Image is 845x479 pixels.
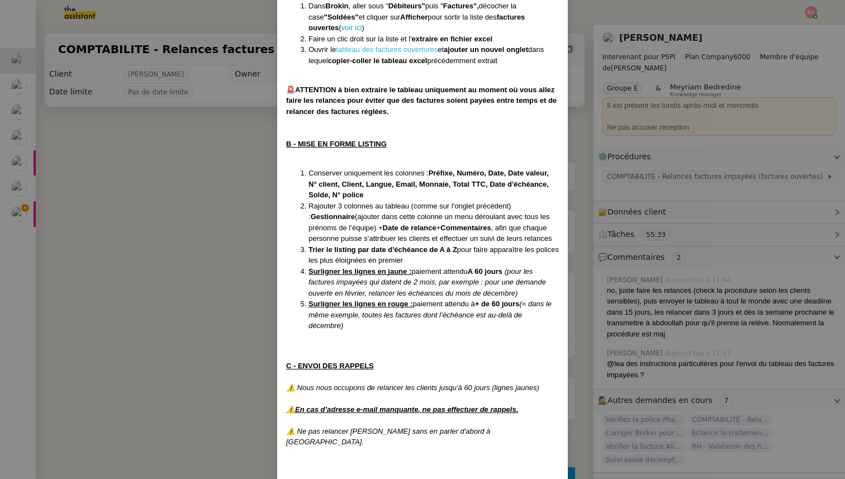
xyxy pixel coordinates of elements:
[341,23,362,32] a: voir ici
[325,2,348,10] strong: Brokin
[308,201,559,244] li: Rajouter 3 colonnes au tableau (comme sur l'onglet précédent) : (ajouter dans cette colonne un me...
[308,169,549,199] strong: Préfixe, Numéro, Date, Date valeur, N° client, Client, Langue, Email, Monnaie, Total TTC, Date d'...
[286,140,387,148] u: B - MISE EN FORME LISTING
[308,245,457,254] strong: Trier le listing par date d'échéance de A à Z
[308,244,559,266] li: pour faire apparaître les polices les plus éloignées en premier
[286,383,539,392] em: ⚠️ Nous nous occupons de relancer les clients jusqu'à 60 jours (lignes jaunes)
[443,2,479,10] strong: Factures",
[468,267,502,276] strong: A 60 jours
[475,300,520,308] strong: + de 60 jours
[308,168,559,201] li: Conserver uniquement les colonnes :
[308,34,559,45] li: Faire un clic droit sur la liste et l'
[286,86,557,116] strong: 🚨ATTENTION à bien extraire le tableau uniquement au moment où vous allez faire les relances pour ...
[286,427,490,447] em: ⚠️ Ne pas relancer [PERSON_NAME] sans en parler d'abord à [GEOGRAPHIC_DATA].
[328,56,428,65] strong: copier-coller le tableau excel
[308,267,411,276] u: Surligner les lignes en jaune :
[308,266,559,299] li: paiement attendu
[444,45,528,54] strong: ajouter un nouvel onglet
[308,300,412,308] u: Surligner les lignes en rouge :
[412,35,493,43] strong: extraire en fichier excel
[383,224,436,232] strong: Date de relance
[400,13,428,21] strong: Afficher
[324,13,358,21] strong: "Soldées"
[286,362,374,370] u: C - ENVOI DES RAPPELS
[308,300,552,330] em: (= dans le même exemple, toutes les factures dont l’échéance est au-delà de décembre)
[308,1,559,34] li: Dans , aller sous " puis " décocher la case et cliquer sur pour sortir la liste des ( )
[295,405,518,414] u: En cas d’adresse e-mail manquante, ne pas effectuer de rappels.
[308,298,559,331] li: paiement attendu à
[440,224,491,232] strong: Commentaires
[311,212,355,221] strong: Gestionnaire
[286,405,295,414] u: ⚠️
[388,2,425,10] strong: Débiteurs"
[308,44,559,66] li: Ouvrir le et dans lequel précédemment extrait
[336,45,438,54] a: tableau des factures ouvertures
[308,267,546,297] em: (pour les factures impayées qui datent de 2 mois, par exemple : pour une demande ouverte en févri...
